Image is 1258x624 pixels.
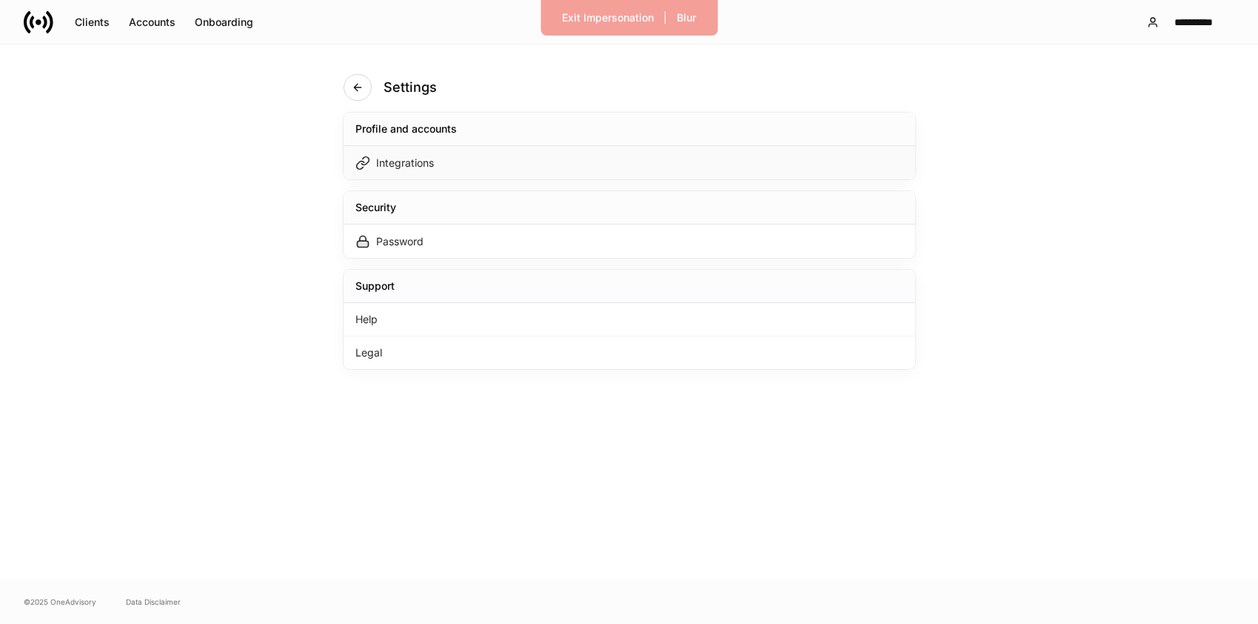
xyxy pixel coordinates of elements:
div: Accounts [129,17,175,27]
div: Clients [75,17,110,27]
div: Legal [344,336,915,369]
div: Support [355,279,395,293]
div: Profile and accounts [355,122,457,136]
div: Integrations [376,156,434,170]
button: Exit Impersonation [552,6,663,30]
h4: Settings [384,79,437,96]
button: Onboarding [185,10,263,34]
button: Clients [65,10,119,34]
div: Help [344,303,915,336]
div: Password [376,234,424,249]
div: Blur [677,13,696,23]
div: Onboarding [195,17,253,27]
span: © 2025 OneAdvisory [24,596,96,608]
a: Data Disclaimer [126,596,181,608]
button: Blur [667,6,706,30]
button: Accounts [119,10,185,34]
div: Security [355,200,396,215]
div: Exit Impersonation [562,13,654,23]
